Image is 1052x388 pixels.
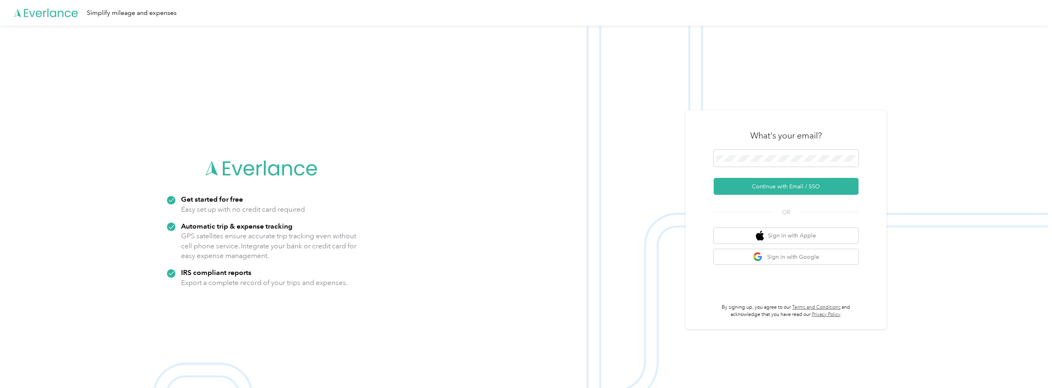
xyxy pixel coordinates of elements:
button: apple logoSign in with Apple [714,228,858,244]
strong: IRS compliant reports [181,268,251,277]
strong: Get started for free [181,195,243,203]
img: apple logo [756,231,764,241]
span: OR [772,208,800,217]
a: Terms and Conditions [792,304,840,310]
p: Export a complete record of your trips and expenses. [181,278,348,288]
p: By signing up, you agree to our and acknowledge that you have read our . [714,304,858,318]
p: Easy set up with no credit card required [181,204,305,215]
button: google logoSign in with Google [714,249,858,265]
a: Privacy Policy [812,312,840,318]
h3: What's your email? [750,130,822,141]
img: google logo [753,252,763,262]
button: Continue with Email / SSO [714,178,858,195]
div: Simplify mileage and expenses [87,8,177,18]
p: GPS satellites ensure accurate trip tracking even without cell phone service. Integrate your bank... [181,231,357,261]
strong: Automatic trip & expense tracking [181,222,292,230]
